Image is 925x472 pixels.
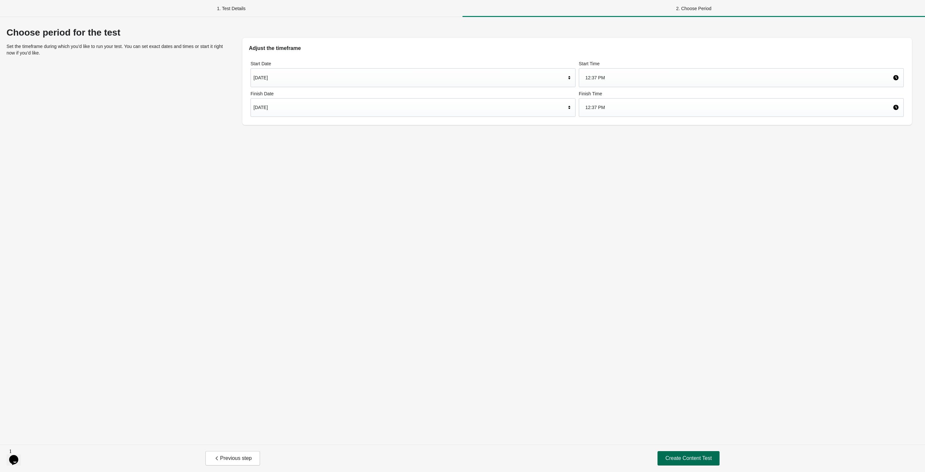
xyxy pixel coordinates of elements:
[205,451,260,465] button: Previous step
[7,446,27,465] iframe: chat widget
[579,90,904,97] label: Finish Time
[249,44,905,52] h2: Adjust the timeframe
[657,451,720,465] button: Create Content Test
[251,60,576,67] label: Start Date
[585,71,893,84] div: 12:37 PM
[579,60,904,67] label: Start Time
[665,455,712,462] span: Create Content Test
[253,71,566,84] div: [DATE]
[253,101,566,114] div: [DATE]
[7,27,231,38] div: Choose period for the test
[585,101,893,114] div: 12:37 PM
[7,43,231,56] p: Set the timeframe during which you’d like to run your test. You can set exact dates and times or ...
[214,455,252,462] span: Previous step
[251,90,576,97] label: Finish Date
